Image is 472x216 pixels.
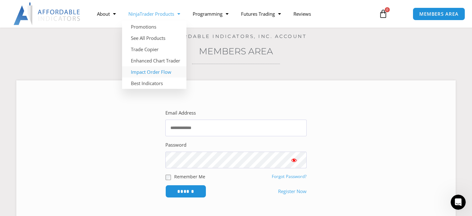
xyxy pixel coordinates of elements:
[278,187,307,196] a: Register Now
[174,173,205,180] label: Remember Me
[165,33,307,39] a: Affordable Indicators, Inc. Account
[91,7,373,21] nav: Menu
[122,78,186,89] a: Best Indicators
[186,7,235,21] a: Programming
[413,8,465,20] a: MEMBERS AREA
[122,32,186,44] a: See All Products
[451,195,466,210] iframe: Intercom live chat
[199,46,273,57] a: Members Area
[419,12,459,16] span: MEMBERS AREA
[13,3,81,25] img: LogoAI | Affordable Indicators – NinjaTrader
[91,7,122,21] a: About
[272,174,307,179] a: Forgot Password?
[165,109,196,117] label: Email Address
[122,21,186,32] a: Promotions
[385,7,390,12] span: 0
[369,5,397,23] a: 0
[122,7,186,21] a: NinjaTrader Products
[287,7,317,21] a: Reviews
[122,66,186,78] a: Impact Order Flow
[122,21,186,89] ul: NinjaTrader Products
[235,7,287,21] a: Futures Trading
[282,152,307,168] button: Show password
[122,44,186,55] a: Trade Copier
[122,55,186,66] a: Enhanced Chart Trader
[165,141,186,149] label: Password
